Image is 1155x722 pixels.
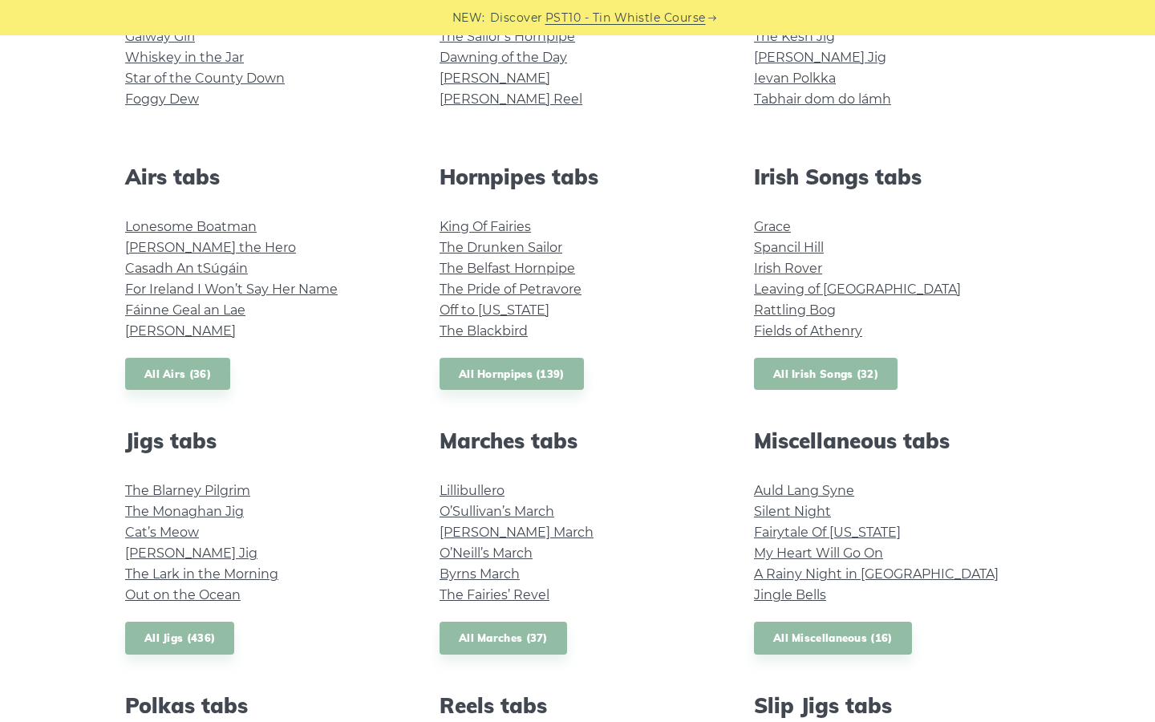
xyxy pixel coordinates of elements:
a: Spancil Hill [754,240,824,255]
a: The Drunken Sailor [440,240,562,255]
h2: Irish Songs tabs [754,164,1030,189]
a: Byrns March [440,566,520,582]
a: Casadh An tSúgáin [125,261,248,276]
a: The Sailor’s Hornpipe [440,29,575,44]
a: The Kesh Jig [754,29,835,44]
a: All Airs (36) [125,358,230,391]
a: [PERSON_NAME] [125,323,236,339]
a: Jingle Bells [754,587,826,602]
a: Rattling Bog [754,302,836,318]
a: All Hornpipes (139) [440,358,584,391]
a: O’Neill’s March [440,546,533,561]
a: All Jigs (436) [125,622,234,655]
a: All Irish Songs (32) [754,358,898,391]
a: [PERSON_NAME] the Hero [125,240,296,255]
a: PST10 - Tin Whistle Course [545,9,706,27]
h2: Jigs tabs [125,428,401,453]
a: Galway Girl [125,29,195,44]
a: For Ireland I Won’t Say Her Name [125,282,338,297]
a: Out on the Ocean [125,587,241,602]
a: A Rainy Night in [GEOGRAPHIC_DATA] [754,566,999,582]
a: The Lark in the Morning [125,566,278,582]
h2: Polkas tabs [125,693,401,718]
a: Tabhair dom do lámh [754,91,891,107]
a: King Of Fairies [440,219,531,234]
h2: Hornpipes tabs [440,164,715,189]
a: [PERSON_NAME] Jig [754,50,886,65]
a: Whiskey in the Jar [125,50,244,65]
a: The Fairies’ Revel [440,587,549,602]
a: Dawning of the Day [440,50,567,65]
a: [PERSON_NAME] March [440,525,594,540]
h2: Reels tabs [440,693,715,718]
a: The Belfast Hornpipe [440,261,575,276]
a: Ievan Polkka [754,71,836,86]
a: All Miscellaneous (16) [754,622,912,655]
a: [PERSON_NAME] Jig [125,546,257,561]
a: [PERSON_NAME] Reel [440,91,582,107]
a: The Blarney Pilgrim [125,483,250,498]
a: O’Sullivan’s March [440,504,554,519]
a: Star of the County Down [125,71,285,86]
a: Fairytale Of [US_STATE] [754,525,901,540]
a: Grace [754,219,791,234]
a: The Blackbird [440,323,528,339]
a: The Pride of Petravore [440,282,582,297]
h2: Miscellaneous tabs [754,428,1030,453]
a: All Marches (37) [440,622,567,655]
a: My Heart Will Go On [754,546,883,561]
span: NEW: [452,9,485,27]
h2: Slip Jigs tabs [754,693,1030,718]
a: Silent Night [754,504,831,519]
a: Lonesome Boatman [125,219,257,234]
h2: Marches tabs [440,428,715,453]
h2: Airs tabs [125,164,401,189]
a: Foggy Dew [125,91,199,107]
a: Leaving of [GEOGRAPHIC_DATA] [754,282,961,297]
a: Fáinne Geal an Lae [125,302,245,318]
a: Lillibullero [440,483,505,498]
a: The Monaghan Jig [125,504,244,519]
a: Irish Rover [754,261,822,276]
span: Discover [490,9,543,27]
a: [PERSON_NAME] [440,71,550,86]
a: Cat’s Meow [125,525,199,540]
a: Fields of Athenry [754,323,862,339]
a: Off to [US_STATE] [440,302,549,318]
a: Auld Lang Syne [754,483,854,498]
